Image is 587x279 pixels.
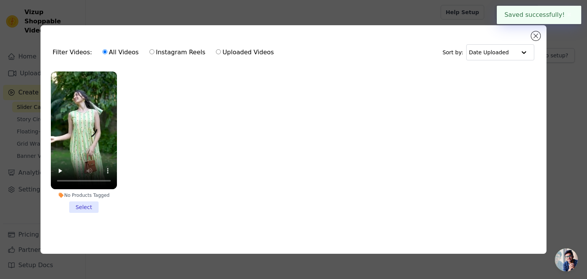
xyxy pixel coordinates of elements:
[555,248,578,271] div: Open chat
[149,47,206,57] label: Instagram Reels
[531,31,540,41] button: Close modal
[51,192,117,198] div: No Products Tagged
[497,6,581,24] div: Saved successfully!
[102,47,139,57] label: All Videos
[565,10,574,19] button: Close
[216,47,274,57] label: Uploaded Videos
[53,44,278,61] div: Filter Videos:
[443,44,535,60] div: Sort by:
